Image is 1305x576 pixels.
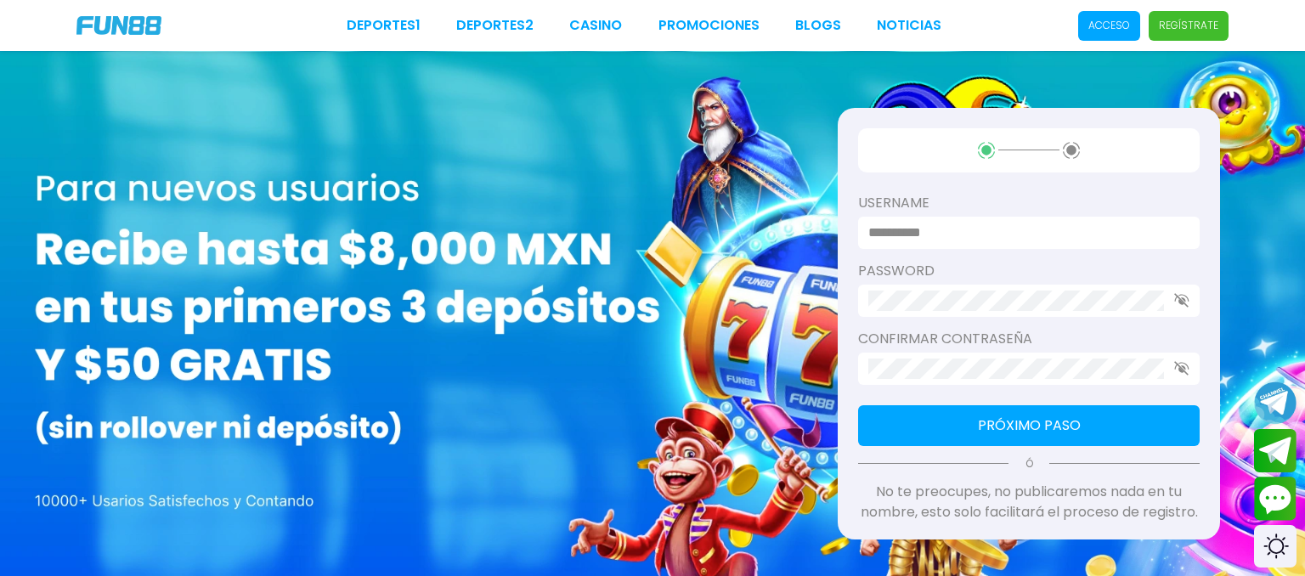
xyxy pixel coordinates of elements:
label: username [858,193,1200,213]
p: Acceso [1088,18,1130,33]
label: password [858,261,1200,281]
a: Deportes1 [347,15,421,36]
p: Regístrate [1159,18,1218,33]
a: NOTICIAS [877,15,941,36]
button: Join telegram channel [1254,381,1297,425]
a: CASINO [569,15,622,36]
img: Company Logo [76,16,161,35]
p: No te preocupes, no publicaremos nada en tu nombre, esto solo facilitará el proceso de registro. [858,482,1200,522]
button: Próximo paso [858,405,1200,446]
label: Confirmar contraseña [858,329,1200,349]
div: Switch theme [1254,525,1297,568]
a: Promociones [658,15,760,36]
a: Deportes2 [456,15,534,36]
a: BLOGS [795,15,841,36]
p: Ó [858,456,1200,472]
button: Contact customer service [1254,477,1297,521]
button: Join telegram [1254,429,1297,473]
